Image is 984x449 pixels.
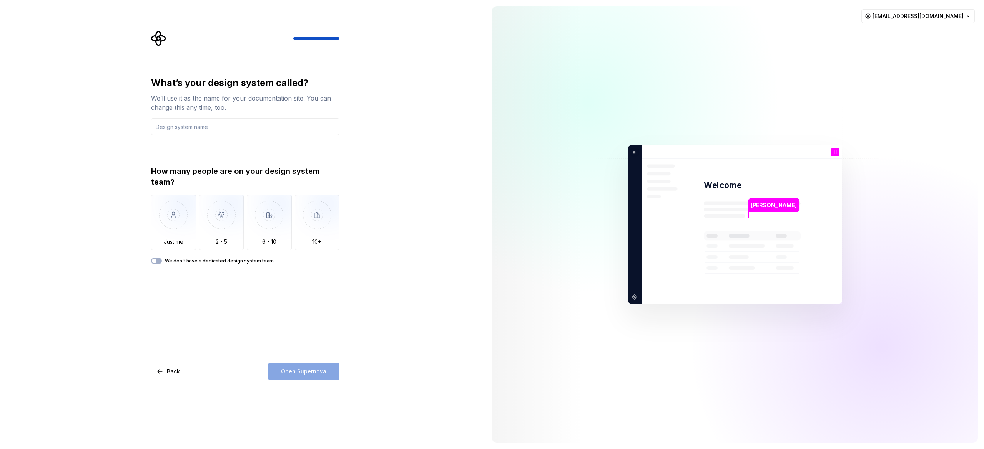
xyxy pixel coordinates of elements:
[873,12,964,20] span: [EMAIL_ADDRESS][DOMAIN_NAME]
[151,77,339,89] div: What’s your design system called?
[751,201,797,210] p: [PERSON_NAME]
[630,149,636,155] p: a
[165,258,274,264] label: We don't have a dedicated design system team
[704,180,741,191] p: Welcome
[151,31,166,46] svg: Supernova Logo
[167,368,180,375] span: Back
[151,118,339,135] input: Design system name
[861,9,975,23] button: [EMAIL_ADDRESS][DOMAIN_NAME]
[151,166,339,187] div: How many people are on your design system team?
[834,150,837,154] p: H
[151,363,186,380] button: Back
[151,94,339,112] div: We’ll use it as the name for your documentation site. You can change this any time, too.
